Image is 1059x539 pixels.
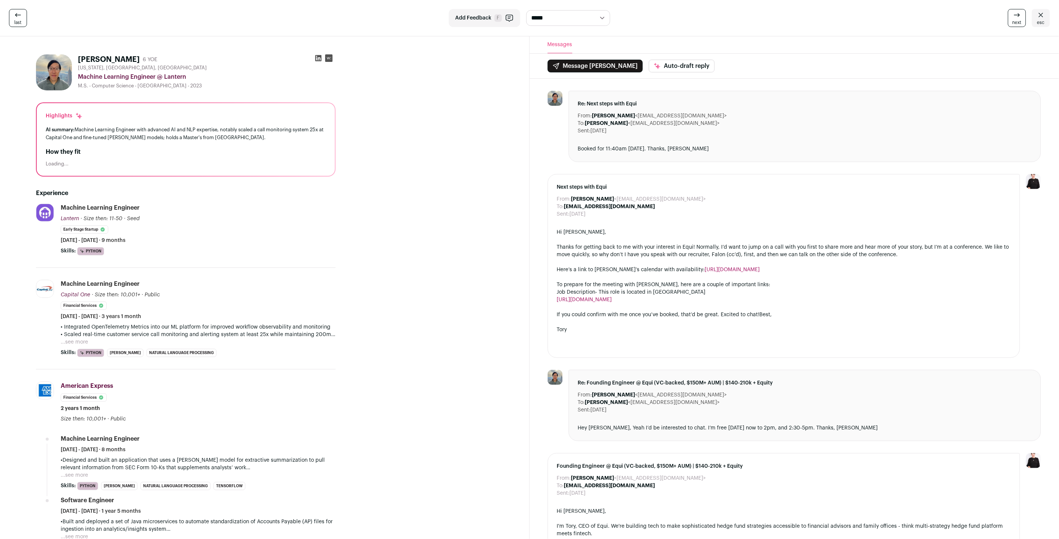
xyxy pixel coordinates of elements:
span: [DATE] - [DATE] · 8 months [61,446,125,453]
li: - This role is located in [GEOGRAPHIC_DATA] [557,288,1011,296]
span: Skills: [61,247,76,255]
li: Financial Services [61,302,107,310]
li: Natural Language Processing [146,349,217,357]
dt: From: [557,474,571,482]
li: Natural Language Processing [140,482,211,490]
b: [PERSON_NAME] [585,121,628,126]
img: b047ed67c773756f7b7c8e76c8f565d6d8d933148a3d89b17223bc988e5093bb.jpg [36,54,72,90]
a: [URL][DOMAIN_NAME] [557,297,612,302]
dt: To: [578,399,585,406]
img: 046053f2bede13ef4be40a98d5e525554bd7de3378111b52152ca9358f0daaee.jpg [36,204,54,221]
div: M.S. - Computer Science - [GEOGRAPHIC_DATA] - 2023 [78,83,336,89]
button: Add Feedback F [449,9,520,27]
dt: To: [578,120,585,127]
h1: [PERSON_NAME] [78,54,140,65]
dd: <[EMAIL_ADDRESS][DOMAIN_NAME]> [592,391,727,399]
span: F [494,14,502,22]
div: I'm Tory, CEO of Equi. We're building tech to make sophisticated hedge fund strategies accessible... [557,522,1011,537]
dd: <[EMAIL_ADDRESS][DOMAIN_NAME]> [571,474,706,482]
span: Re: Founding Engineer @ Equi (VC-backed, $150M+ AUM) | $140-210k + Equity [578,379,1032,387]
span: AI summary: [46,127,75,132]
a: [URL][DOMAIN_NAME] [705,267,760,272]
p: • Scaled real-time customer service call monitoring and alerting system at least 25x while mainta... [61,331,336,338]
span: Add Feedback [455,14,491,22]
img: 9240684-medium_jpg [1026,453,1041,468]
span: [DATE] - [DATE] · 3 years 1 month [61,313,141,320]
span: · [142,291,143,299]
dt: Sent: [557,489,570,497]
span: 2 years 1 month [61,405,100,412]
b: [PERSON_NAME] [592,113,635,119]
a: esc [1032,9,1050,27]
div: Machine Learning Engineer [61,204,140,212]
img: 24b4cd1a14005e1eb0453b1a75ab48f7ab5ae425408ff78ab99c55fada566dcb.jpg [36,280,54,297]
img: b047ed67c773756f7b7c8e76c8f565d6d8d933148a3d89b17223bc988e5093bb.jpg [548,91,563,106]
dd: [DATE] [591,406,607,414]
h2: How they fit [46,147,326,156]
span: Public [145,292,160,297]
dd: <[EMAIL_ADDRESS][DOMAIN_NAME]> [585,120,720,127]
div: Thanks for getting back to me with your interest in Equi! Normally, I’d want to jump on a call wi... [557,243,1011,258]
dd: <[EMAIL_ADDRESS][DOMAIN_NAME]> [571,195,706,203]
li: Financial Services [61,393,107,402]
dt: From: [557,195,571,203]
div: Tory [557,326,1011,333]
p: • Integrated OpenTelemetry Metrics into our ML platform for improved workflow observability and m... [61,323,336,331]
b: [PERSON_NAME] [571,476,614,481]
li: [PERSON_NAME] [101,482,137,490]
img: 9240684-medium_jpg [1026,174,1041,189]
span: Next steps with Equi [557,183,1011,191]
button: Messages [548,36,572,53]
span: Seed [127,216,140,221]
div: Loading... [46,161,326,167]
li: Python [77,349,104,357]
button: Auto-draft reply [649,60,715,72]
dt: Sent: [557,210,570,218]
b: [PERSON_NAME] [585,400,628,405]
a: next [1008,9,1026,27]
span: [DATE] - [DATE] · 1 year 5 months [61,507,141,515]
li: Early Stage Startup [61,225,108,234]
dd: <[EMAIL_ADDRESS][DOMAIN_NAME]> [585,399,720,406]
dd: [DATE] [570,489,586,497]
span: Founding Engineer @ Equi (VC-backed, $150M+ AUM) | $140-210k + Equity [557,462,1011,470]
span: [DATE] - [DATE] · 9 months [61,237,125,244]
div: Machine Learning Engineer [61,280,140,288]
p: •Designed and built an application that uses a [PERSON_NAME] model for extractive summarization t... [61,456,336,471]
span: last [15,20,22,26]
dd: [DATE] [591,127,607,135]
dt: To: [557,203,564,210]
span: · Size then: 11-50 [81,216,122,221]
button: ...see more [61,338,88,346]
div: Hi [PERSON_NAME], [557,228,1011,236]
h2: Experience [36,189,336,198]
div: Hey [PERSON_NAME], Yeah I’d be interested to chat. I’m free [DATE] now to 2pm, and 2:30-5pm. Than... [578,424,1032,432]
p: •Built and deployed a set of Java microservices to automate standardization of Accounts Payable (... [61,518,336,533]
dt: Sent: [578,127,591,135]
div: Machine Learning Engineer @ Lantern [78,72,336,81]
span: esc [1037,20,1045,26]
a: Job Description [557,290,596,295]
li: Python [77,247,104,255]
dt: From: [578,112,592,120]
dt: From: [578,391,592,399]
b: [EMAIL_ADDRESS][DOMAIN_NAME] [564,204,655,209]
div: If you could confirm with me once you’ve booked, that’d be great. Excited to chat!Best, [557,311,1011,318]
dt: To: [557,482,564,489]
li: Python [77,482,98,490]
span: Lantern [61,216,79,221]
span: Public [111,416,126,422]
span: next [1013,20,1022,26]
div: Here’s a link to [PERSON_NAME]’s calendar with availability: [557,266,1011,273]
dd: <[EMAIL_ADDRESS][DOMAIN_NAME]> [592,112,727,120]
b: [PERSON_NAME] [592,392,635,398]
span: · Size then: 10,001+ [92,292,140,297]
div: To prepare for the meeting with [PERSON_NAME], here are a couple of important links: [557,281,1011,288]
button: Message [PERSON_NAME] [548,60,643,72]
div: Machine Learning Engineer [61,435,140,443]
img: 25ab4de90acc333dfdac1e717df3581b62fe0e05ce4389033d1cd9d8bdb6aefc.jpg [36,382,54,399]
a: last [9,9,27,27]
div: 6 YOE [143,56,157,63]
li: [PERSON_NAME] [107,349,143,357]
span: · [124,215,125,222]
